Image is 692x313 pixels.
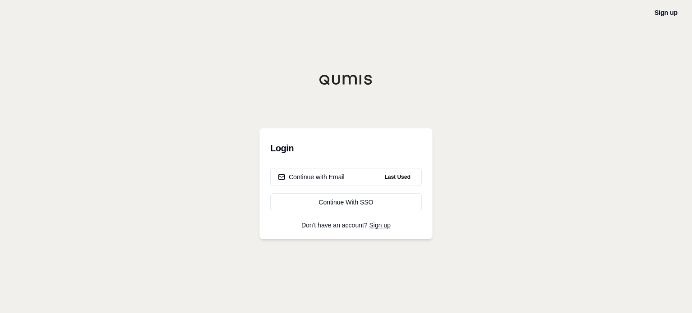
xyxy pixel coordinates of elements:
[369,222,391,229] a: Sign up
[381,172,414,182] span: Last Used
[278,172,345,181] div: Continue with Email
[655,9,678,16] a: Sign up
[270,139,422,157] h3: Login
[270,222,422,228] p: Don't have an account?
[270,193,422,211] a: Continue With SSO
[278,198,414,207] div: Continue With SSO
[270,168,422,186] button: Continue with EmailLast Used
[319,74,373,85] img: Qumis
